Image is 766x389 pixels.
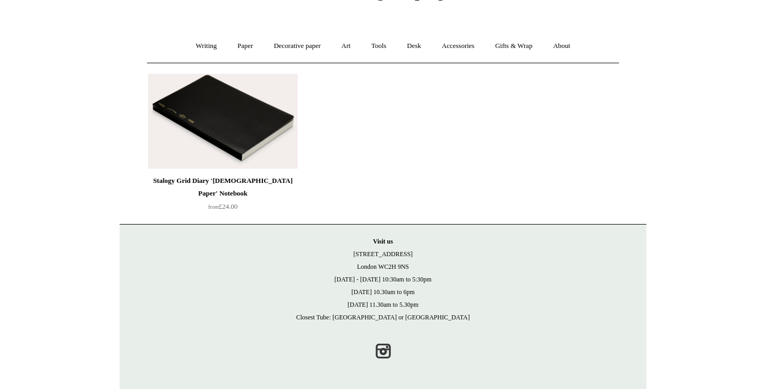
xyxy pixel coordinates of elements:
a: Art [332,32,360,60]
a: Instagram [371,339,395,363]
a: Writing [186,32,227,60]
div: Stalogy Grid Diary '[DEMOGRAPHIC_DATA] Paper' Notebook [151,174,295,200]
a: Desk [398,32,431,60]
a: Decorative paper [264,32,330,60]
span: from [208,204,219,210]
a: Tools [362,32,396,60]
strong: Visit us [373,238,393,245]
a: Paper [228,32,263,60]
a: Stalogy Grid Diary '[DEMOGRAPHIC_DATA] Paper' Notebook from£24.00 [148,174,298,218]
a: About [544,32,580,60]
p: [STREET_ADDRESS] London WC2H 9NS [DATE] - [DATE] 10:30am to 5:30pm [DATE] 10.30am to 6pm [DATE] 1... [130,235,636,324]
span: £24.00 [208,202,238,210]
a: Accessories [433,32,484,60]
a: Stalogy Grid Diary 'Bible Paper' Notebook Stalogy Grid Diary 'Bible Paper' Notebook [148,74,298,169]
img: Stalogy Grid Diary 'Bible Paper' Notebook [148,74,298,169]
a: Gifts & Wrap [486,32,542,60]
